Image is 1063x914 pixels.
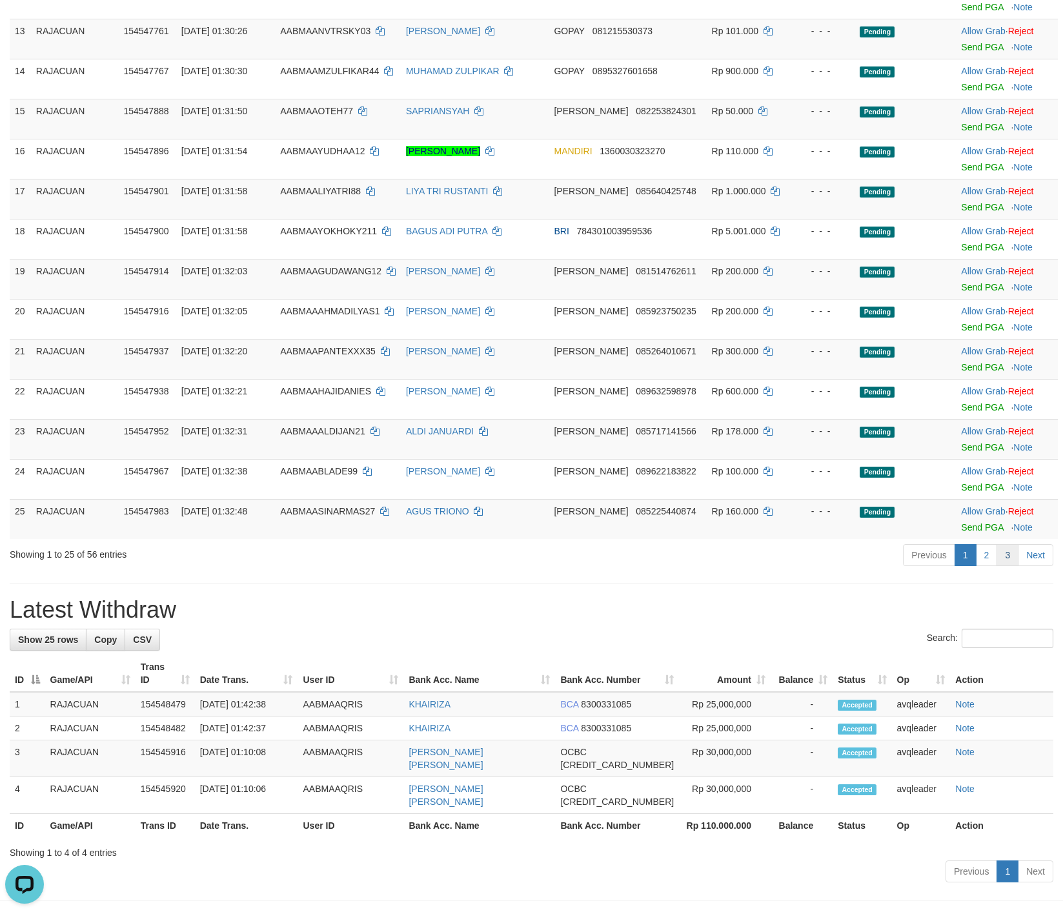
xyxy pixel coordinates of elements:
[800,265,850,278] div: - - -
[1008,506,1034,516] a: Reject
[860,66,895,77] span: Pending
[554,346,628,356] span: [PERSON_NAME]
[860,147,895,157] span: Pending
[712,226,766,236] span: Rp 5.001.000
[956,459,1058,499] td: ·
[961,66,1007,76] span: ·
[961,146,1007,156] span: ·
[181,26,247,36] span: [DATE] 01:30:26
[800,385,850,398] div: - - -
[280,506,375,516] span: AABMAASINARMAS27
[406,186,489,196] a: LIYA TRI RUSTANTI
[712,386,758,396] span: Rp 600.000
[956,99,1058,139] td: ·
[123,426,168,436] span: 154547952
[181,106,247,116] span: [DATE] 01:31:50
[280,186,361,196] span: AABMAALIYATRI88
[961,226,1007,236] span: ·
[961,106,1007,116] span: ·
[181,186,247,196] span: [DATE] 01:31:58
[10,99,31,139] td: 15
[10,379,31,419] td: 22
[961,386,1005,396] a: Allow Grab
[280,66,379,76] span: AABMAAMZULFIKAR44
[961,466,1005,476] a: Allow Grab
[860,267,895,278] span: Pending
[560,760,674,770] span: Copy 693815733169 to clipboard
[961,522,1003,533] a: Send PGA
[961,362,1003,372] a: Send PGA
[406,426,474,436] a: ALDI JANUARDI
[712,186,766,196] span: Rp 1.000.000
[560,723,578,733] span: BCA
[10,629,86,651] a: Show 25 rows
[636,426,696,436] span: Copy 085717141566 to clipboard
[1008,106,1034,116] a: Reject
[10,543,433,561] div: Showing 1 to 25 of 56 entries
[636,306,696,316] span: Copy 085923750235 to clipboard
[860,26,895,37] span: Pending
[1013,482,1033,493] a: Note
[133,635,152,645] span: CSV
[181,346,247,356] span: [DATE] 01:32:20
[31,19,119,59] td: RAJACUAN
[956,19,1058,59] td: ·
[860,427,895,438] span: Pending
[860,347,895,358] span: Pending
[554,106,628,116] span: [PERSON_NAME]
[406,306,480,316] a: [PERSON_NAME]
[94,635,117,645] span: Copy
[181,426,247,436] span: [DATE] 01:32:31
[961,506,1005,516] a: Allow Grab
[406,346,480,356] a: [PERSON_NAME]
[45,692,136,716] td: RAJACUAN
[961,42,1003,52] a: Send PGA
[195,740,298,777] td: [DATE] 01:10:08
[956,499,1058,539] td: ·
[800,65,850,77] div: - - -
[892,655,951,692] th: Op: activate to sort column ascending
[31,139,119,179] td: RAJACUAN
[712,346,758,356] span: Rp 300.000
[577,226,653,236] span: Copy 784301003959536 to clipboard
[961,306,1005,316] a: Allow Grab
[976,544,998,566] a: 2
[280,146,365,156] span: AABMAAYUDHAA12
[1008,426,1034,436] a: Reject
[10,59,31,99] td: 14
[31,419,119,459] td: RAJACUAN
[123,186,168,196] span: 154547901
[838,700,876,711] span: Accepted
[125,629,160,651] a: CSV
[31,179,119,219] td: RAJACUAN
[280,306,380,316] span: AABMAAAHMADILYAS1
[961,186,1005,196] a: Allow Grab
[961,506,1007,516] span: ·
[280,26,370,36] span: AABMAANVTRSKY03
[31,299,119,339] td: RAJACUAN
[961,2,1003,12] a: Send PGA
[955,544,977,566] a: 1
[554,506,628,516] span: [PERSON_NAME]
[679,692,771,716] td: Rp 25,000,000
[961,226,1005,236] a: Allow Grab
[956,299,1058,339] td: ·
[123,146,168,156] span: 154547896
[1008,386,1034,396] a: Reject
[298,777,403,814] td: AABMAAQRIS
[712,66,758,76] span: Rp 900.000
[636,266,696,276] span: Copy 081514762611 to clipboard
[1013,522,1033,533] a: Note
[860,107,895,117] span: Pending
[10,597,1053,623] h1: Latest Withdraw
[554,426,628,436] span: [PERSON_NAME]
[123,386,168,396] span: 154547938
[10,419,31,459] td: 23
[136,655,195,692] th: Trans ID: activate to sort column ascending
[181,66,247,76] span: [DATE] 01:30:30
[712,26,758,36] span: Rp 101.000
[997,544,1018,566] a: 3
[123,506,168,516] span: 154547983
[406,466,480,476] a: [PERSON_NAME]
[962,629,1053,648] input: Search:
